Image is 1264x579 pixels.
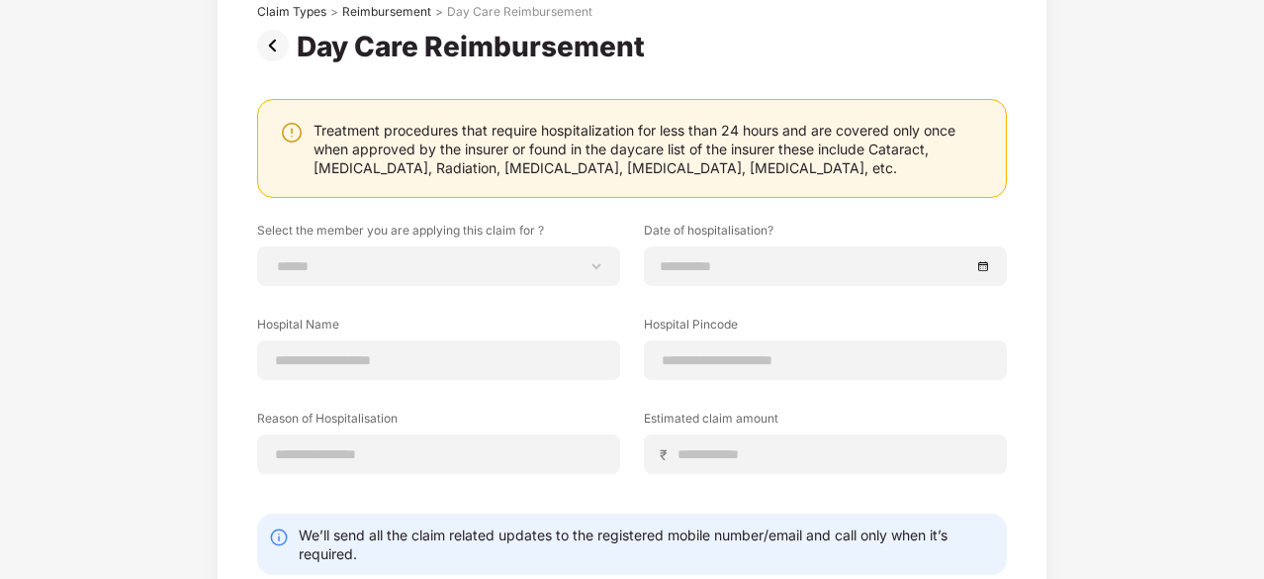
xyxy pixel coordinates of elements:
div: Claim Types [257,4,326,20]
span: ₹ [660,445,676,464]
label: Date of hospitalisation? [644,222,1007,246]
label: Hospital Name [257,316,620,340]
div: We’ll send all the claim related updates to the registered mobile number/email and call only when... [299,526,995,563]
div: > [330,4,338,20]
div: Treatment procedures that require hospitalization for less than 24 hours and are covered only onc... [314,121,986,177]
img: svg+xml;base64,PHN2ZyBpZD0iUHJldi0zMngzMiIgeG1sbnM9Imh0dHA6Ly93d3cudzMub3JnLzIwMDAvc3ZnIiB3aWR0aD... [257,30,297,61]
label: Estimated claim amount [644,410,1007,434]
div: Day Care Reimbursement [297,30,653,63]
label: Select the member you are applying this claim for ? [257,222,620,246]
img: svg+xml;base64,PHN2ZyBpZD0iV2FybmluZ18tXzI0eDI0IiBkYXRhLW5hbWU9Ildhcm5pbmcgLSAyNHgyNCIgeG1sbnM9Im... [280,121,304,145]
label: Reason of Hospitalisation [257,410,620,434]
label: Hospital Pincode [644,316,1007,340]
div: Reimbursement [342,4,431,20]
div: Day Care Reimbursement [447,4,592,20]
div: > [435,4,443,20]
img: svg+xml;base64,PHN2ZyBpZD0iSW5mby0yMHgyMCIgeG1sbnM9Imh0dHA6Ly93d3cudzMub3JnLzIwMDAvc3ZnIiB3aWR0aD... [269,528,289,547]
